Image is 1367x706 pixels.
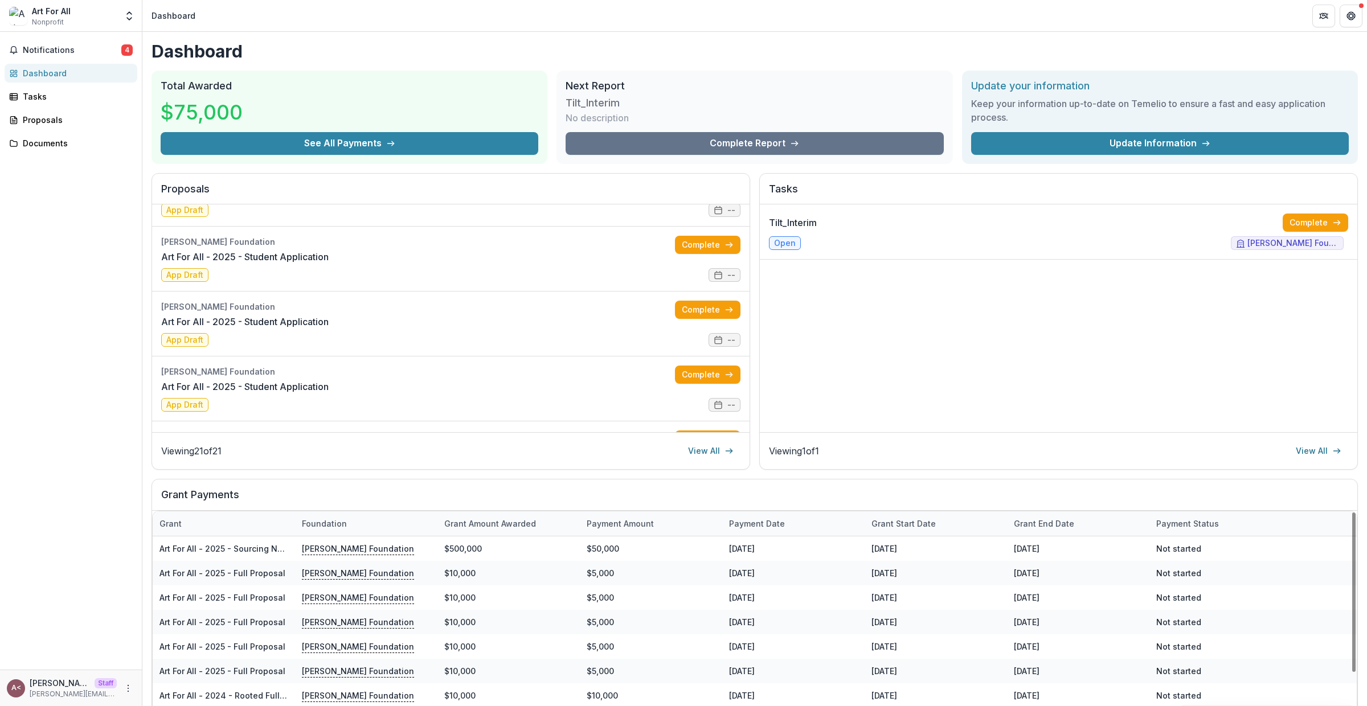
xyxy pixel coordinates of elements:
[159,642,285,651] a: Art For All - 2025 - Full Proposal
[675,301,740,319] a: Complete
[1149,536,1292,561] div: Not started
[1149,511,1292,536] div: Payment status
[1283,214,1348,232] a: Complete
[971,132,1349,155] a: Update Information
[566,111,629,125] p: No description
[865,511,1007,536] div: Grant start date
[302,542,414,555] p: [PERSON_NAME] Foundation
[580,634,722,659] div: $5,000
[295,511,437,536] div: Foundation
[722,536,865,561] div: [DATE]
[161,97,246,128] h3: $75,000
[159,666,285,676] a: Art For All - 2025 - Full Proposal
[1340,5,1362,27] button: Get Help
[161,380,329,393] a: Art For All - 2025 - Student Application
[153,511,295,536] div: Grant
[437,634,580,659] div: $10,000
[580,511,722,536] div: Payment Amount
[161,444,222,458] p: Viewing 21 of 21
[437,511,580,536] div: Grant amount awarded
[1149,610,1292,634] div: Not started
[722,585,865,610] div: [DATE]
[159,617,285,627] a: Art For All - 2025 - Full Proposal
[580,585,722,610] div: $5,000
[159,568,285,578] a: Art For All - 2025 - Full Proposal
[161,132,538,155] button: See All Payments
[722,610,865,634] div: [DATE]
[5,110,137,129] a: Proposals
[865,561,1007,585] div: [DATE]
[159,593,285,602] a: Art For All - 2025 - Full Proposal
[1149,518,1226,529] div: Payment status
[580,659,722,683] div: $5,000
[865,585,1007,610] div: [DATE]
[9,7,27,25] img: Art For All
[5,41,137,59] button: Notifications4
[675,430,740,449] a: Complete
[1149,659,1292,683] div: Not started
[121,682,135,695] button: More
[1007,518,1081,529] div: Grant end date
[1007,585,1149,610] div: [DATE]
[580,536,722,561] div: $50,000
[302,640,414,652] p: [PERSON_NAME] Foundation
[302,664,414,677] p: [PERSON_NAME] Foundation
[722,634,865,659] div: [DATE]
[722,511,865,536] div: Payment date
[437,610,580,634] div: $10,000
[159,544,295,553] a: Art For All - 2025 - Sourcing Notes
[159,691,327,700] a: Art For All - 2024 - Rooted Full Application
[23,46,121,55] span: Notifications
[302,689,414,701] p: [PERSON_NAME] Foundation
[437,561,580,585] div: $10,000
[23,137,128,149] div: Documents
[153,518,189,529] div: Grant
[865,659,1007,683] div: [DATE]
[769,183,1348,204] h2: Tasks
[161,250,329,264] a: Art For All - 2025 - Student Application
[161,80,538,92] h2: Total Awarded
[566,97,651,109] h3: Tilt_Interim
[971,97,1349,124] h3: Keep your information up-to-date on Temelio to ensure a fast and easy application process.
[121,44,133,56] span: 4
[32,17,64,27] span: Nonprofit
[1007,511,1149,536] div: Grant end date
[580,610,722,634] div: $5,000
[1007,610,1149,634] div: [DATE]
[1312,5,1335,27] button: Partners
[95,678,117,688] p: Staff
[675,366,740,384] a: Complete
[152,10,195,22] div: Dashboard
[147,7,200,24] nav: breadcrumb
[1007,536,1149,561] div: [DATE]
[1007,659,1149,683] div: [DATE]
[1149,585,1292,610] div: Not started
[437,659,580,683] div: $10,000
[302,615,414,628] p: [PERSON_NAME] Foundation
[580,561,722,585] div: $5,000
[295,518,354,529] div: Foundation
[865,610,1007,634] div: [DATE]
[1289,442,1348,460] a: View All
[769,444,819,458] p: Viewing 1 of 1
[1007,561,1149,585] div: [DATE]
[865,634,1007,659] div: [DATE]
[437,518,543,529] div: Grant amount awarded
[302,567,414,579] p: [PERSON_NAME] Foundation
[161,183,740,204] h2: Proposals
[5,87,137,106] a: Tasks
[865,518,943,529] div: Grant start date
[580,518,661,529] div: Payment Amount
[23,114,128,126] div: Proposals
[865,536,1007,561] div: [DATE]
[161,315,329,329] a: Art For All - 2025 - Student Application
[152,41,1358,61] h1: Dashboard
[23,67,128,79] div: Dashboard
